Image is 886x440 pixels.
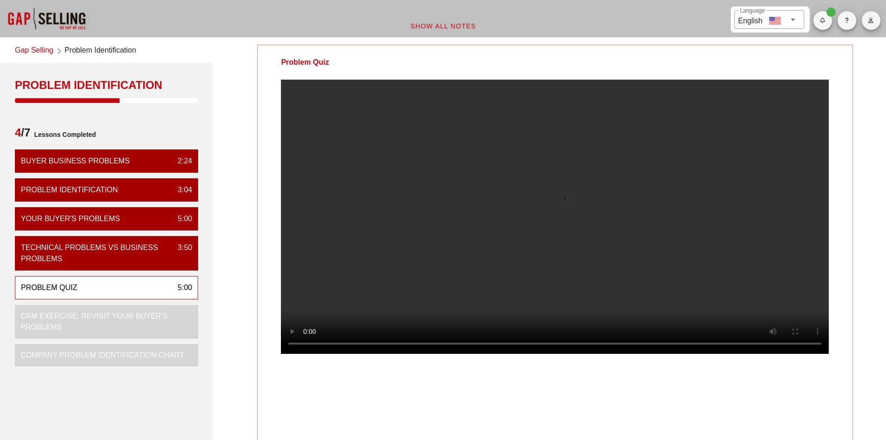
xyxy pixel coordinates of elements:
div: CRM Exercise: Revisit Your Buyer's Problems [20,311,185,333]
span: /7 [15,125,30,144]
span: 4 [15,126,21,139]
div: 5:00 [170,213,192,224]
span: Badge [826,7,836,17]
span: Problem Identification [65,45,136,57]
span: Show All Notes [410,22,476,30]
div: Problem Quiz [21,282,77,293]
label: Language [740,7,765,14]
div: LanguageEnglish [734,10,804,29]
div: 3:04 [170,184,192,196]
div: 3:50 [170,242,192,264]
div: Problem Identification [21,184,118,196]
div: Problem Identification [15,78,198,93]
div: 5:00 [170,282,192,293]
div: Buyer Business Problems [21,156,130,167]
div: Problem Quiz [258,45,352,80]
span: Lessons Completed [30,125,96,144]
div: Your Buyer's Problems [21,213,120,224]
div: English [738,13,762,27]
div: 2:24 [170,156,192,167]
button: Show All Notes [403,18,484,34]
a: Gap Selling [15,45,53,57]
div: Technical Problems vs Business Problems [21,242,170,264]
div: Company Problem Identification Chart [20,350,184,361]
